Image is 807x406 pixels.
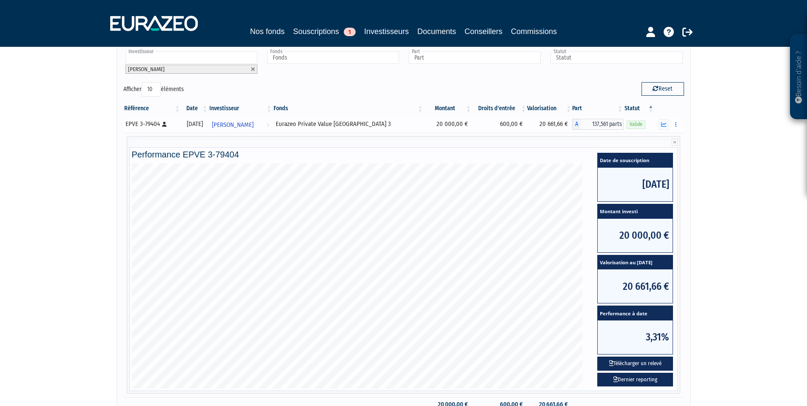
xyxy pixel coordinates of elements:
[110,16,198,31] img: 1732889491-logotype_eurazeo_blanc_rvb.png
[364,26,409,37] a: Investisseurs
[465,26,502,37] a: Conseillers
[142,82,161,97] select: Afficheréléments
[123,101,181,116] th: Référence : activer pour trier la colonne par ordre croissant
[273,101,424,116] th: Fonds: activer pour trier la colonne par ordre croissant
[472,116,528,133] td: 600,00 €
[128,66,165,72] span: [PERSON_NAME]
[598,320,673,354] span: 3,31%
[597,357,673,371] button: Télécharger un relevé
[581,119,624,130] span: 137,561 parts
[598,269,673,303] span: 20 661,66 €
[266,117,269,133] i: Voir l'investisseur
[627,120,645,129] span: Valide
[511,26,557,37] a: Commissions
[597,373,673,387] a: Dernier reporting
[162,122,167,127] i: [Français] Personne physique
[293,26,356,39] a: Souscriptions1
[125,120,178,129] div: EPVE 3-79404
[344,28,356,36] span: 1
[208,116,273,133] a: [PERSON_NAME]
[123,82,184,97] label: Afficher éléments
[598,255,673,270] span: Valorisation au [DATE]
[184,120,205,129] div: [DATE]
[472,101,528,116] th: Droits d'entrée: activer pour trier la colonne par ordre croissant
[598,306,673,320] span: Performance à date
[794,39,804,115] p: Besoin d'aide ?
[624,101,654,116] th: Statut : activer pour trier la colonne par ordre d&eacute;croissant
[598,153,673,168] span: Date de souscription
[424,116,472,133] td: 20 000,00 €
[572,119,624,130] div: A - Eurazeo Private Value Europe 3
[132,150,676,159] h4: Performance EPVE 3-79404
[598,204,673,219] span: Montant investi
[250,26,285,37] a: Nos fonds
[527,116,572,133] td: 20 661,66 €
[598,219,673,252] span: 20 000,00 €
[212,117,254,133] span: [PERSON_NAME]
[181,101,208,116] th: Date: activer pour trier la colonne par ordre croissant
[598,168,673,201] span: [DATE]
[208,101,273,116] th: Investisseur: activer pour trier la colonne par ordre croissant
[642,82,684,96] button: Reset
[276,120,421,129] div: Eurazeo Private Value [GEOGRAPHIC_DATA] 3
[417,26,456,37] a: Documents
[572,101,624,116] th: Part: activer pour trier la colonne par ordre croissant
[527,101,572,116] th: Valorisation: activer pour trier la colonne par ordre croissant
[572,119,581,130] span: A
[424,101,472,116] th: Montant: activer pour trier la colonne par ordre croissant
